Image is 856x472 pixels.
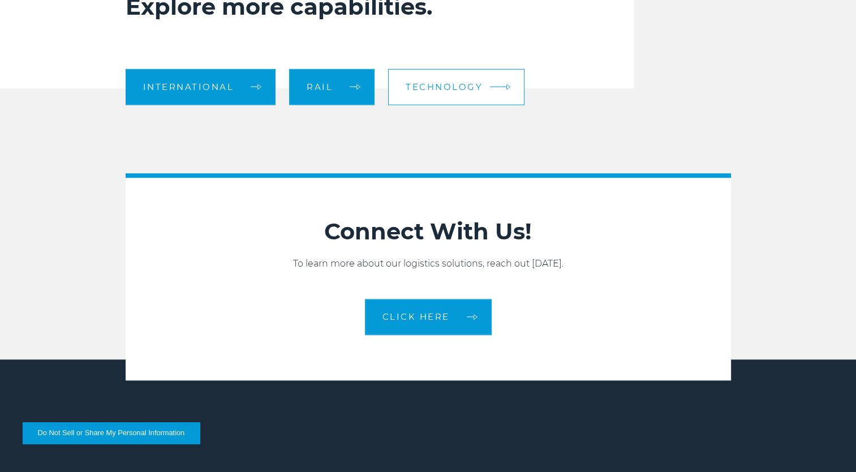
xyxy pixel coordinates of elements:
button: Do Not Sell or Share My Personal Information [23,422,200,444]
span: Rail [307,83,333,91]
a: CLICK HERE arrow arrow [365,299,492,335]
span: CLICK HERE [382,312,450,321]
a: International arrow arrow [126,68,276,105]
h2: Connect With Us! [126,217,731,246]
img: arrow [506,84,511,90]
a: Technology arrow arrow [388,68,524,105]
span: Technology [406,83,483,91]
p: To learn more about our logistics solutions, reach out [DATE]. [126,257,731,271]
a: Rail arrow arrow [289,68,375,105]
span: International [143,83,234,91]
